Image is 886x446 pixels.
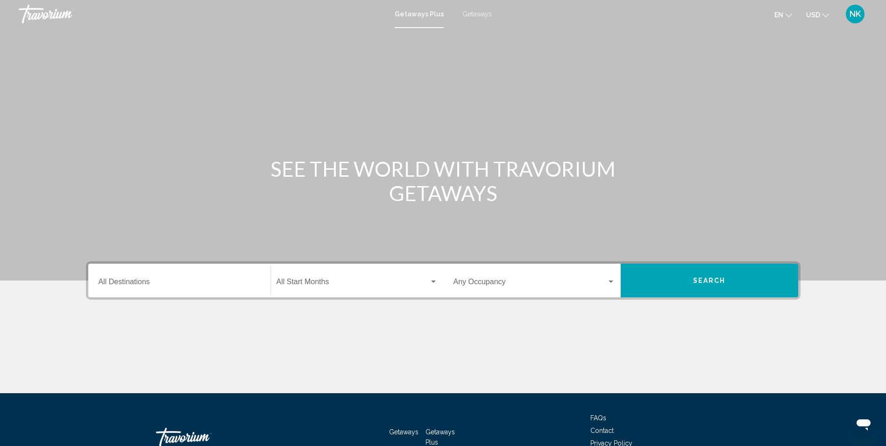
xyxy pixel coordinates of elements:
[774,8,792,22] button: Change language
[850,9,861,19] span: NK
[590,427,614,434] a: Contact
[693,277,726,285] span: Search
[395,10,444,18] a: Getaways Plus
[88,264,798,297] div: Search widget
[425,428,455,446] a: Getaways Plus
[806,8,829,22] button: Change currency
[774,11,783,19] span: en
[268,157,618,205] h1: SEE THE WORLD WITH TRAVORIUM GETAWAYS
[621,264,798,297] button: Search
[462,10,492,18] a: Getaways
[389,428,418,436] a: Getaways
[806,11,820,19] span: USD
[19,5,385,23] a: Travorium
[849,409,879,439] iframe: Button to launch messaging window
[590,414,606,422] a: FAQs
[843,4,867,24] button: User Menu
